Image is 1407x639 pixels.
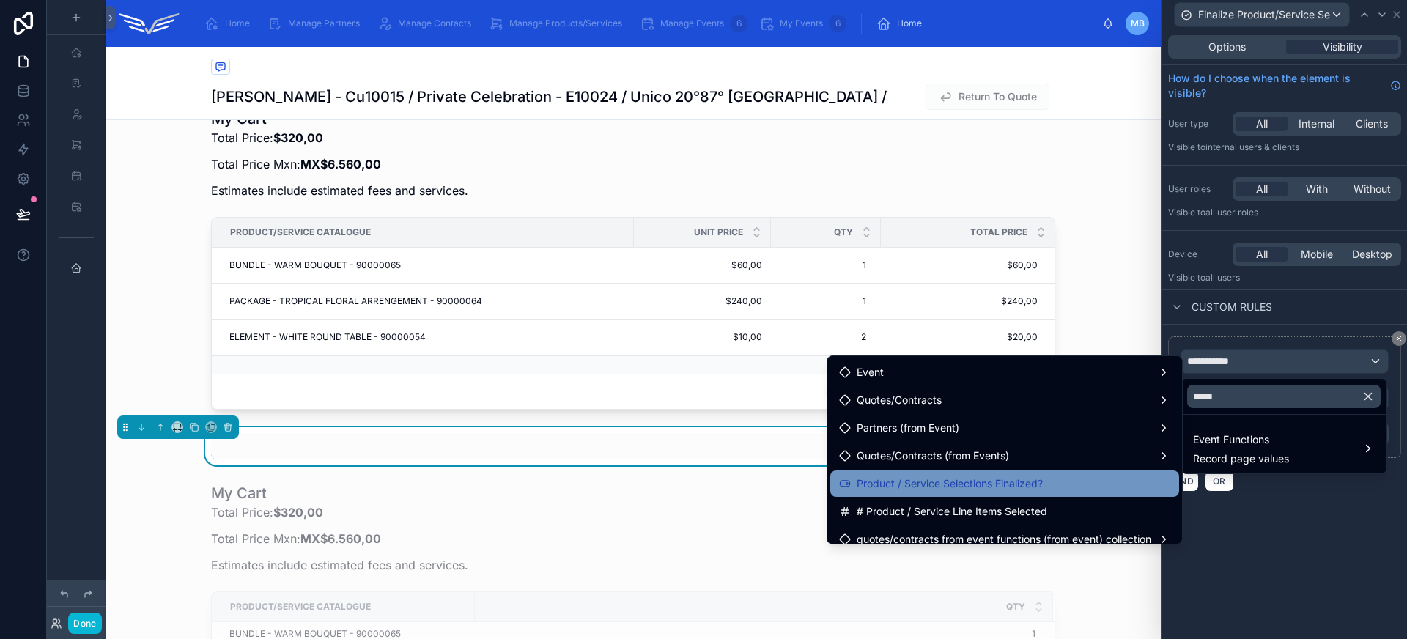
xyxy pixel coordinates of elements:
span: Unit Price [694,226,743,238]
a: Manage Products/Services [484,10,632,37]
span: Quotes/Contracts (from Events) [857,447,1009,465]
h1: [PERSON_NAME] - Cu10015 / Private Celebration - E10024 / Unico 20°87° [GEOGRAPHIC_DATA] / [211,86,887,107]
span: Product/Service Catalogue [230,601,371,613]
a: Manage Events6 [635,10,752,37]
a: Home [200,10,260,37]
span: Product / Service Selections Finalized? [857,475,1043,492]
span: Manage Contacts [398,18,471,29]
a: Manage Contacts [373,10,481,37]
span: Manage Products/Services [509,18,622,29]
span: Qty [1006,601,1025,613]
div: scrollable content [193,7,1102,40]
span: Event [857,363,884,381]
span: Quotes/Contracts [857,391,942,409]
span: quotes/contracts from event functions (from event) collection [857,531,1151,548]
span: # Product / Service Line Items Selected [857,503,1047,520]
span: MB [1131,18,1145,29]
a: My Events6 [755,10,851,37]
span: Record page values [1193,451,1289,466]
span: Qty [834,226,853,238]
span: Product/Service Catalogue [230,226,371,238]
span: Manage Events [660,18,724,29]
span: Total Price [970,226,1027,238]
span: Home [225,18,250,29]
span: Partners (from Event) [857,419,959,437]
button: Done [68,613,101,634]
span: Event Functions [1193,431,1289,448]
div: 6 [730,15,747,32]
div: 6 [829,15,846,32]
span: Manage Partners [288,18,360,29]
img: App logo [117,12,181,35]
a: Home [872,10,932,37]
a: Manage Partners [263,10,370,37]
span: Home [897,18,922,29]
span: My Events [780,18,823,29]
